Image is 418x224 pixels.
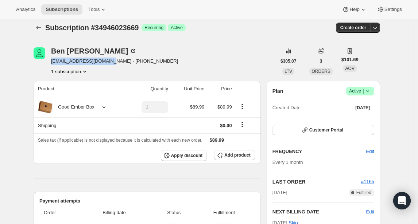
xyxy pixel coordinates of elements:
button: 3 [316,56,327,66]
button: Subscriptions [41,4,82,15]
span: Tools [88,7,100,12]
button: Add product [214,150,255,160]
span: Active [171,25,183,31]
span: Settings [384,7,402,12]
span: Every 1 month [272,160,303,165]
button: Create order [336,23,371,33]
button: Settings [373,4,406,15]
span: [EMAIL_ADDRESS][DOMAIN_NAME] · [PHONE_NUMBER] [51,58,178,65]
span: Subscriptions [46,7,78,12]
span: Add product [224,152,250,158]
button: Customer Portal [272,125,374,135]
button: Product actions [236,102,248,110]
span: [DATE] [272,189,287,196]
button: #1165 [361,178,374,185]
span: Fulfilled [356,190,371,196]
button: Tools [84,4,111,15]
span: Analytics [16,7,35,12]
th: Shipping [34,117,125,133]
span: $89.99 [190,104,205,110]
button: Apply discount [161,150,207,161]
span: Status [154,209,193,216]
span: | [363,88,364,94]
span: Billing date [78,209,150,216]
th: Price [207,81,234,97]
div: Good Ember Box [53,103,94,111]
button: Edit [366,208,374,216]
th: Product [34,81,125,97]
span: $89.99 [217,104,232,110]
span: Customer Portal [309,127,343,133]
span: 3 [320,58,322,64]
span: AOV [345,66,355,71]
button: Shipping actions [236,121,248,129]
button: Edit [362,146,379,157]
span: Subscription #34946023669 [45,24,139,32]
span: $101.69 [341,56,359,63]
th: Unit Price [170,81,206,97]
h2: FREQUENCY [272,148,366,155]
a: #1165 [361,179,374,184]
div: Open Intercom Messenger [393,192,411,209]
button: Help [338,4,371,15]
span: Active [349,87,371,95]
button: [DATE] [351,103,374,113]
h2: Payment attempts [39,197,255,205]
span: Apply discount [171,153,203,158]
span: Ben Fickling [34,47,45,59]
h2: NEXT BILLING DATE [272,208,366,216]
span: Created Date [272,104,301,111]
th: Order [39,205,76,221]
span: Fulfillment [198,209,250,216]
span: $0.00 [220,123,232,128]
button: Analytics [12,4,40,15]
button: Subscriptions [34,23,44,33]
span: Recurring [144,25,163,31]
h2: LAST ORDER [272,178,361,185]
span: ORDERS [311,69,330,74]
img: product img [38,100,53,114]
span: $89.99 [210,137,224,143]
span: Edit [366,148,374,155]
h2: Plan [272,87,283,95]
th: Quantity [125,81,170,97]
button: $305.07 [276,56,301,66]
div: Ben [PERSON_NAME] [51,47,137,55]
span: LTV [285,69,292,74]
button: Product actions [51,68,88,75]
span: Help [349,7,359,12]
span: [DATE] [355,105,370,111]
span: $305.07 [280,58,296,64]
span: Create order [340,25,366,31]
span: Sales tax (if applicable) is not displayed because it is calculated with each new order. [38,138,202,143]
